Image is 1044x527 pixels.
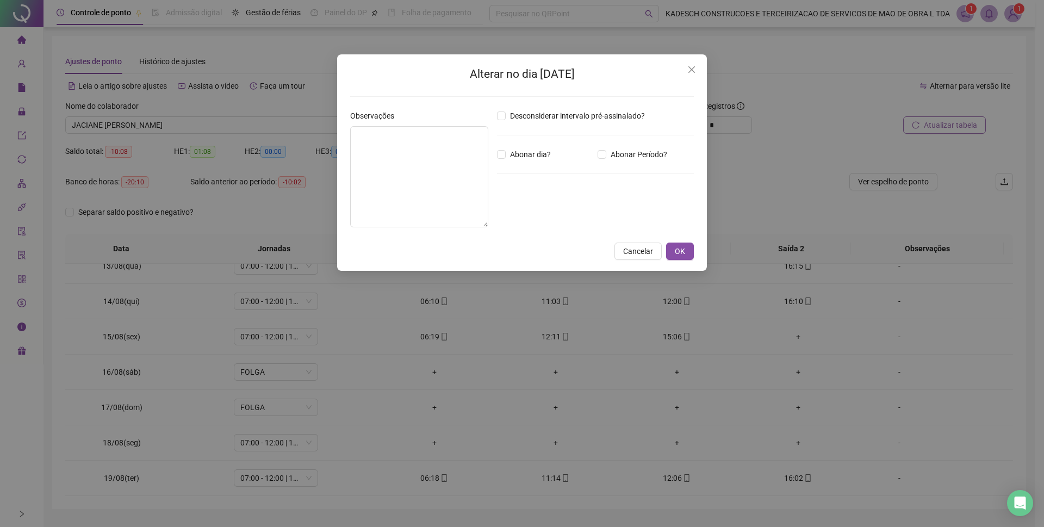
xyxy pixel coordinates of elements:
[506,148,555,160] span: Abonar dia?
[350,65,694,83] h2: Alterar no dia [DATE]
[1007,490,1033,516] div: Open Intercom Messenger
[683,61,700,78] button: Close
[506,110,649,122] span: Desconsiderar intervalo pré-assinalado?
[623,245,653,257] span: Cancelar
[666,243,694,260] button: OK
[350,110,401,122] label: Observações
[675,245,685,257] span: OK
[614,243,662,260] button: Cancelar
[687,65,696,74] span: close
[606,148,672,160] span: Abonar Período?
